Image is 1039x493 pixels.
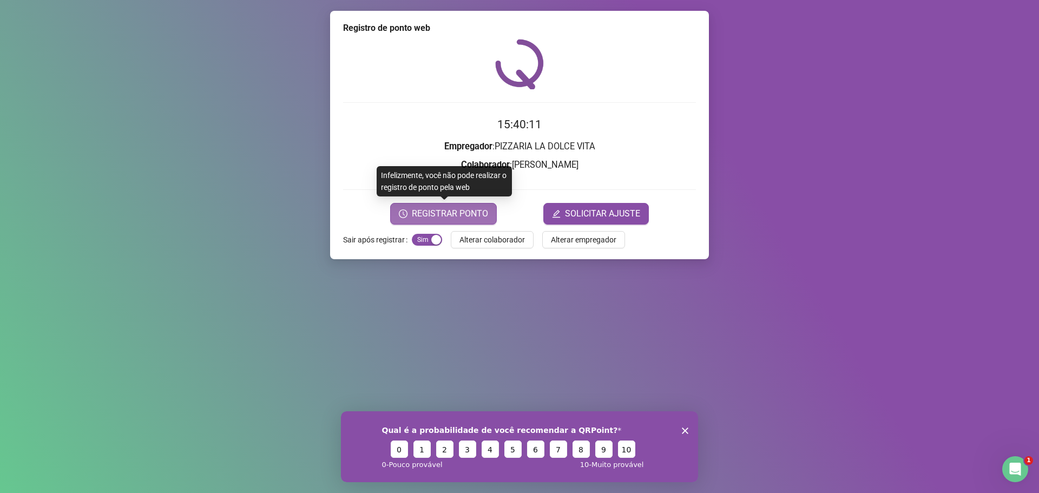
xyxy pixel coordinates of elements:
[343,158,696,172] h3: : [PERSON_NAME]
[390,203,497,225] button: REGISTRAR PONTO
[543,203,649,225] button: editSOLICITAR AJUSTE
[1024,456,1033,465] span: 1
[459,234,525,246] span: Alterar colaborador
[1002,456,1028,482] iframe: Intercom live chat
[497,118,542,131] time: 15:40:11
[399,209,407,218] span: clock-circle
[341,411,698,482] iframe: Pesquisa da QRPoint
[377,166,512,196] div: Infelizmente, você não pode realizar o registro de ponto pela web
[412,207,488,220] span: REGISTRAR PONTO
[552,209,561,218] span: edit
[551,234,616,246] span: Alterar empregador
[495,39,544,89] img: QRPoint
[343,231,412,248] label: Sair após registrar
[343,140,696,154] h3: : PIZZARIA LA DOLCE VITA
[343,22,696,35] div: Registro de ponto web
[565,207,640,220] span: SOLICITAR AJUSTE
[451,231,534,248] button: Alterar colaborador
[461,160,510,170] strong: Colaborador
[444,141,492,152] strong: Empregador
[542,231,625,248] button: Alterar empregador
